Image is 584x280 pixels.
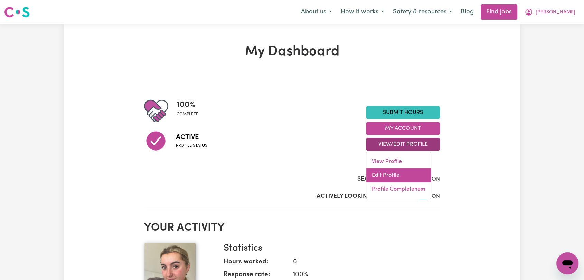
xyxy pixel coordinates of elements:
div: View/Edit Profile [366,152,431,199]
span: 100 % [177,99,198,111]
dd: 0 [288,257,434,267]
a: Careseekers logo [4,4,30,20]
label: Actively Looking for Clients [317,192,409,201]
span: ON [432,176,440,182]
h2: Your activity [144,221,440,234]
span: Profile status [176,143,207,149]
a: Blog [456,4,478,20]
button: My Account [366,122,440,135]
a: Submit Hours [366,106,440,119]
span: complete [177,111,198,117]
span: Active [176,132,207,143]
div: Profile completeness: 100% [177,99,204,123]
span: ON [432,194,440,199]
iframe: Button to launch messaging window [556,252,578,274]
dd: 100 % [288,270,434,280]
a: Profile Completeness [366,182,431,196]
button: View/Edit Profile [366,138,440,151]
label: Search Visibility [357,175,409,184]
h1: My Dashboard [144,44,440,60]
button: Safety & resources [388,5,456,19]
span: [PERSON_NAME] [536,9,575,16]
button: About us [296,5,336,19]
a: Find jobs [481,4,517,20]
img: Careseekers logo [4,6,30,18]
h3: Statistics [224,243,434,254]
a: Edit Profile [366,168,431,182]
button: How it works [336,5,388,19]
a: View Profile [366,155,431,168]
dt: Hours worked: [224,257,288,270]
button: My Account [520,5,580,19]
